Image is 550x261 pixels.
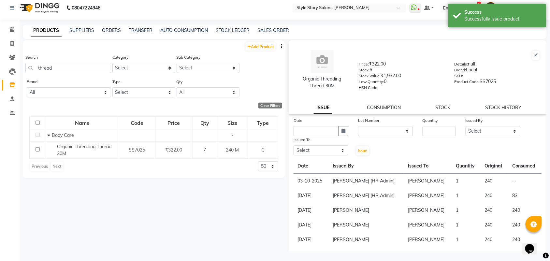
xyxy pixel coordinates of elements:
[481,232,508,247] td: 240
[452,174,481,189] td: 1
[452,232,481,247] td: 1
[465,9,541,16] div: Success
[177,79,183,85] label: Qty
[508,159,542,174] th: Consumed
[455,73,463,79] label: SKU:
[25,54,38,60] label: Search
[57,144,111,156] span: Organic Threading Thread 30M
[359,61,445,70] div: ₹322.00
[112,79,121,85] label: Type
[246,42,276,51] a: Add Product
[314,102,332,114] a: ISSUE
[455,67,466,73] label: Brand:
[477,2,481,6] span: 5
[359,73,381,79] label: Stock Value:
[232,132,234,138] span: -
[481,218,508,232] td: 240
[358,118,380,123] label: Lot Number
[120,117,155,129] div: Code
[481,174,508,189] td: 240
[358,148,368,153] span: Issue
[329,232,404,247] td: [PERSON_NAME]
[294,232,329,247] td: [DATE]
[404,159,452,174] th: Issued To
[508,218,542,232] td: 240
[160,27,208,33] a: AUTO CONSUMPTION
[294,188,329,203] td: [DATE]
[508,203,542,218] td: 240
[508,188,542,203] td: 83
[294,218,329,232] td: [DATE]
[359,78,445,87] div: 0
[481,188,508,203] td: 240
[31,25,62,36] a: PRODUCTS
[261,147,265,153] span: C
[165,147,182,153] span: ₹322.00
[102,27,121,33] a: ORDERS
[404,188,452,203] td: [PERSON_NAME]
[481,203,508,218] td: 240
[226,147,239,153] span: 240 M
[359,79,384,85] label: Low Quantity:
[27,79,37,85] label: Brand
[356,146,369,155] button: Issue
[481,159,508,174] th: Original
[452,203,481,218] td: 1
[452,188,481,203] td: 1
[294,174,329,189] td: 03-10-2025
[423,118,438,123] label: Quantity
[404,232,452,247] td: [PERSON_NAME]
[329,203,404,218] td: [PERSON_NAME]
[485,2,497,13] img: Tushar Pandey
[404,203,452,218] td: [PERSON_NAME]
[455,79,480,85] label: Product Code:
[47,132,52,138] span: Collapse Row
[359,67,370,73] label: Stock:
[25,63,111,73] input: Search by product name or code
[466,118,483,123] label: Issued By
[455,61,468,67] label: Details:
[129,27,152,33] a: TRANSFER
[46,117,119,129] div: Name
[359,66,445,76] div: 6
[257,27,289,33] a: SALES ORDER
[294,159,329,174] th: Date
[248,117,278,129] div: Type
[177,54,201,60] label: Sub Category
[523,235,543,254] iframe: chat widget
[404,174,452,189] td: [PERSON_NAME]
[156,117,192,129] div: Price
[452,218,481,232] td: 1
[258,103,282,109] div: Clear Filters
[193,117,217,129] div: Qty
[216,27,250,33] a: STOCK LEDGER
[508,174,542,189] td: --
[359,72,445,81] div: ₹1,932.00
[203,147,206,153] span: 7
[455,78,540,87] div: SS7025
[129,147,145,153] span: SS7025
[294,203,329,218] td: [DATE]
[329,174,404,189] td: [PERSON_NAME] (HR Admin)
[359,85,379,91] label: HSN Code:
[455,66,540,76] div: Local
[455,61,540,70] div: null
[508,232,542,247] td: 240
[485,105,522,110] a: STOCK HISTORY
[452,159,481,174] th: Quantity
[311,50,334,73] img: avatar
[218,117,247,129] div: Size
[69,27,94,33] a: SUPPLIERS
[436,105,451,110] a: STOCK
[294,118,302,123] label: Date
[465,16,541,22] div: Successfully issue product.
[329,218,404,232] td: [PERSON_NAME]
[404,218,452,232] td: [PERSON_NAME]
[112,54,129,60] label: Category
[294,137,311,143] label: Issued To
[367,105,401,110] a: CONSUMPTION
[359,61,369,67] label: Price:
[329,188,404,203] td: [PERSON_NAME] (HR Admin)
[329,159,404,174] th: Issued By
[295,76,349,89] div: Organic Threading Thread 30M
